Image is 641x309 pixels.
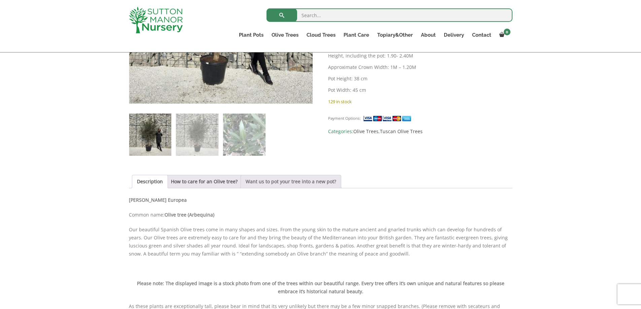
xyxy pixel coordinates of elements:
a: Tuscan Olive Trees [380,128,423,134]
p: Height, including the pot: 1.90- 2.40M [328,52,512,60]
p: Approximate Crown Width: 1M – 1.20M [328,63,512,71]
input: Search... [266,8,512,22]
b: [PERSON_NAME] Europea [129,197,187,203]
p: Pot Height: 38 cm [328,75,512,83]
a: Contact [468,30,495,40]
b: Please note: The displayed image is a stock photo from one of the trees within our beautiful rang... [137,280,504,295]
a: Plant Care [340,30,373,40]
img: Tuscan Olive Tree XXL 1.90 - 2.40 - Image 2 [176,114,218,156]
small: Payment Options: [328,116,361,121]
a: Olive Trees [353,128,379,134]
a: Description [137,175,163,188]
img: Tuscan Olive Tree XXL 1.90 - 2.40 [129,114,171,156]
a: Plant Pots [235,30,268,40]
img: logo [129,7,183,33]
a: How to care for an Olive tree? [171,175,238,188]
p: 129 in stock [328,98,512,106]
p: Common name: [129,211,512,219]
b: Olive tree (Arbequina) [165,211,214,218]
a: Want us to pot your tree into a new pot? [246,175,336,188]
span: 0 [504,29,510,35]
a: Olive Trees [268,30,302,40]
a: Cloud Trees [302,30,340,40]
span: Categories: , [328,127,512,136]
a: 0 [495,30,512,40]
a: About [417,30,440,40]
img: Tuscan Olive Tree XXL 1.90 - 2.40 - Image 3 [223,114,265,156]
a: Delivery [440,30,468,40]
p: Pot Width: 45 cm [328,86,512,94]
img: payment supported [363,115,414,122]
a: Topiary&Other [373,30,417,40]
p: Our beautiful Spanish Olive trees come in many shapes and sizes. From the young skin to the matur... [129,226,512,258]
